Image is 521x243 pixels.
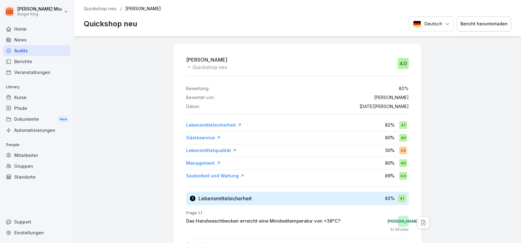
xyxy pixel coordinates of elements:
div: 2.5 [399,146,407,154]
p: [PERSON_NAME] Miu [17,7,62,12]
p: 80 % [385,160,395,166]
a: Lebensmittelqualität [186,147,237,154]
p: Burger King [17,12,62,16]
button: Bericht herunterladen [457,16,511,32]
p: 5 / 5 Points [390,227,409,232]
p: People [3,140,70,150]
p: Deutsch [424,20,442,28]
div: 4.0 [398,58,409,69]
p: Quickshop neu [192,63,227,71]
div: 1 [190,196,195,201]
p: 80 % [399,86,409,91]
p: 89 % [385,172,395,179]
div: [PERSON_NAME] [398,216,409,227]
a: Automatisierungen [3,125,70,136]
h3: Lebensmittelsicherheit [199,195,252,202]
p: Das Handwaschbecken erreicht eine Mindesttemperatur von +38°C? [186,218,340,225]
a: Veranstaltungen [3,67,70,78]
p: 82 % [385,122,395,128]
p: 50 % [385,147,395,154]
p: Frage 1.1 [186,210,409,216]
p: / [120,6,122,11]
a: Mitarbeiter [3,150,70,161]
a: Sauberkeit und Wartung [186,173,244,179]
a: Berichte [3,56,70,67]
img: Deutsch [413,21,421,27]
a: Management [186,160,220,166]
a: Gruppen [3,161,70,171]
p: Bewertet von: [186,95,215,100]
p: Library [3,82,70,92]
a: Quickshop neu [84,6,117,11]
div: 4.1 [399,121,407,129]
a: DokumenteNew [3,114,70,125]
a: Home [3,24,70,34]
a: Einstellungen [3,227,70,238]
a: Lebensmittelsicherheit [186,122,241,128]
a: Kurse [3,92,70,103]
a: Pfade [3,103,70,114]
p: [PERSON_NAME] [126,6,161,11]
p: [PERSON_NAME] [374,95,409,100]
p: [DATE][PERSON_NAME] [360,104,409,109]
p: 80 % [385,134,395,141]
p: Quickshop neu [84,18,137,29]
p: [PERSON_NAME] [186,56,227,63]
p: Bewertung: [186,86,209,91]
div: Dokumente [3,114,70,125]
div: 4.0 [399,134,407,141]
p: Datum: [186,104,200,109]
div: Support [3,216,70,227]
div: 4.0 [399,159,407,167]
div: Bericht herunterladen [460,20,508,27]
p: 82 % [385,195,395,202]
a: News [3,34,70,45]
div: 4.1 [398,194,406,202]
a: Audits [3,45,70,56]
div: 4.4 [399,172,407,180]
button: Language [409,16,454,32]
div: New [58,116,69,123]
a: Standorte [3,171,70,182]
a: Gästeservice [186,135,220,141]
